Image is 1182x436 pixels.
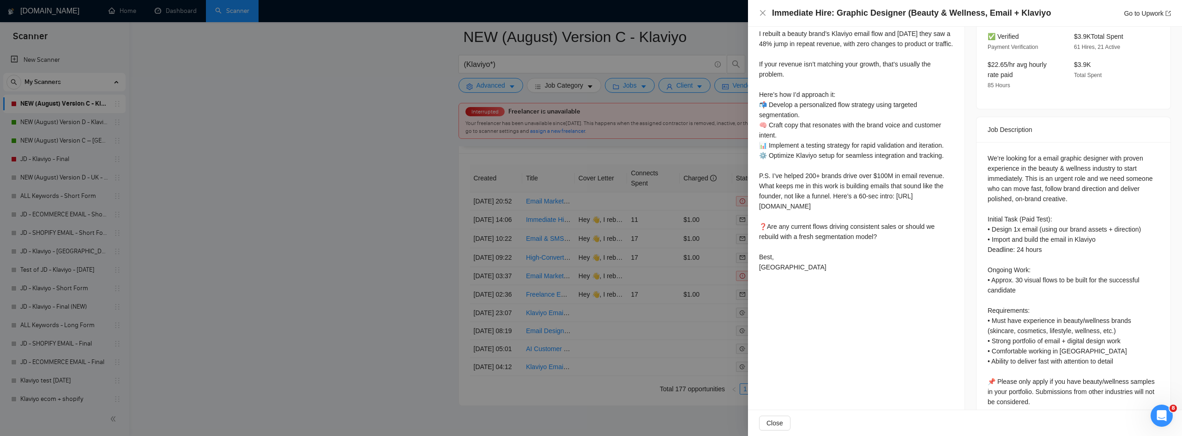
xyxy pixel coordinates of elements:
div: Job Description [988,117,1159,142]
span: 8 [1170,405,1177,412]
span: $3.9K Total Spent [1074,33,1123,40]
a: Go to Upworkexport [1124,10,1171,17]
span: export [1165,11,1171,16]
span: Payment Verification [988,44,1038,50]
div: We’re looking for a email graphic designer with proven experience in the beauty & wellness indust... [988,153,1159,407]
button: Close [759,9,766,17]
span: Total Spent [1074,72,1102,78]
span: ✅ Verified [988,33,1019,40]
span: 85 Hours [988,82,1010,89]
div: Hey 👋, I rebuilt a beauty brand’s Klaviyo email flow and [DATE] they saw a 48% jump in repeat rev... [759,8,953,272]
span: $22.65/hr avg hourly rate paid [988,61,1047,78]
span: 61 Hires, 21 Active [1074,44,1120,50]
h4: Immediate Hire: Graphic Designer (Beauty & Wellness, Email + Klaviyo [772,7,1051,19]
span: Close [766,418,783,428]
span: $3.9K [1074,61,1091,68]
span: close [759,9,766,17]
iframe: Intercom live chat [1151,405,1173,427]
button: Close [759,416,790,430]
